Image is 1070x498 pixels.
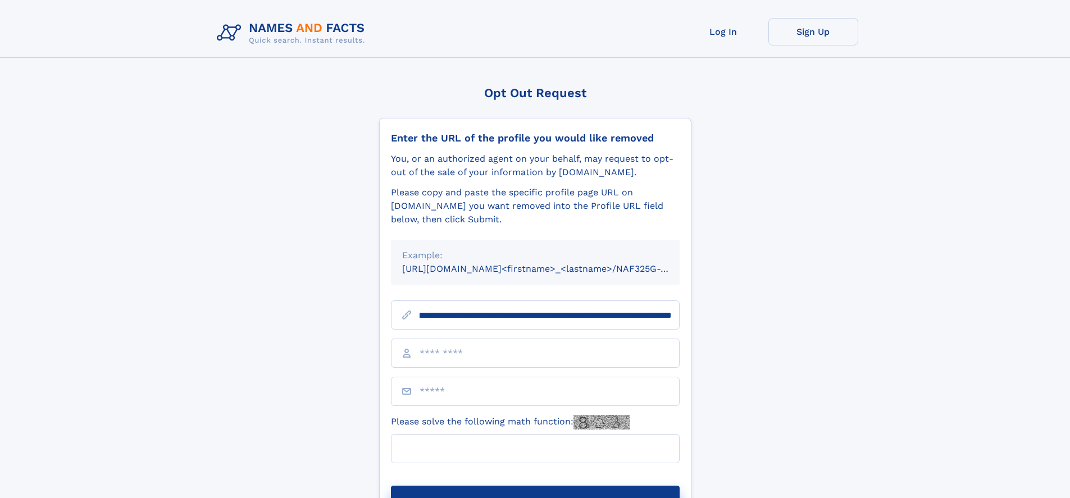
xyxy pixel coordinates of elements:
[768,18,858,45] a: Sign Up
[391,415,630,430] label: Please solve the following math function:
[391,152,680,179] div: You, or an authorized agent on your behalf, may request to opt-out of the sale of your informatio...
[679,18,768,45] a: Log In
[379,86,691,100] div: Opt Out Request
[391,186,680,226] div: Please copy and paste the specific profile page URL on [DOMAIN_NAME] you want removed into the Pr...
[212,18,374,48] img: Logo Names and Facts
[402,249,668,262] div: Example:
[402,263,701,274] small: [URL][DOMAIN_NAME]<firstname>_<lastname>/NAF325G-xxxxxxxx
[391,132,680,144] div: Enter the URL of the profile you would like removed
